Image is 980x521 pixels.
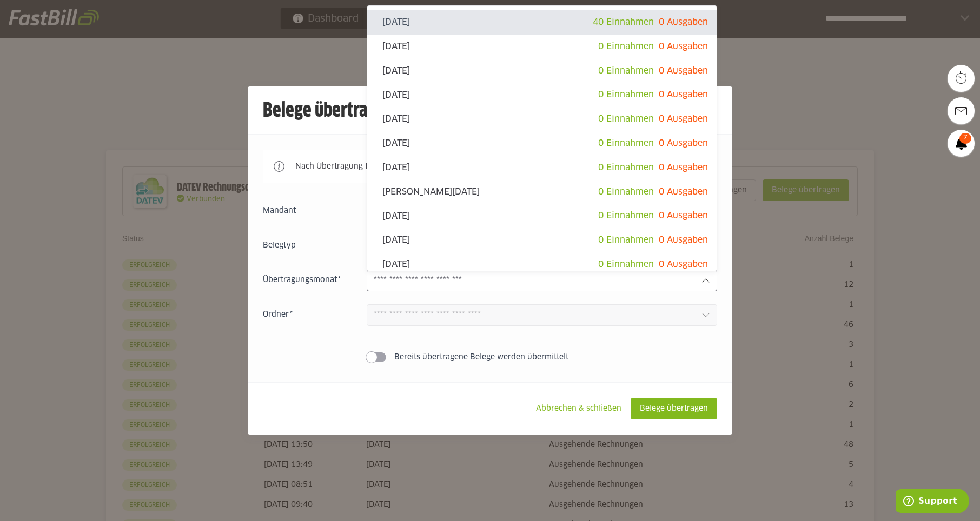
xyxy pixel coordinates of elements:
[948,130,975,157] a: 7
[598,211,654,220] span: 0 Einnahmen
[659,90,708,99] span: 0 Ausgaben
[367,228,717,252] sl-option: [DATE]
[367,204,717,228] sl-option: [DATE]
[367,10,717,35] sl-option: [DATE]
[367,35,717,59] sl-option: [DATE]
[959,133,971,144] span: 7
[598,42,654,51] span: 0 Einnahmen
[598,236,654,244] span: 0 Einnahmen
[631,398,717,419] sl-button: Belege übertragen
[367,180,717,204] sl-option: [PERSON_NAME][DATE]
[598,115,654,123] span: 0 Einnahmen
[659,188,708,196] span: 0 Ausgaben
[367,252,717,277] sl-option: [DATE]
[659,42,708,51] span: 0 Ausgaben
[367,107,717,131] sl-option: [DATE]
[659,163,708,172] span: 0 Ausgaben
[367,156,717,180] sl-option: [DATE]
[598,90,654,99] span: 0 Einnahmen
[598,163,654,172] span: 0 Einnahmen
[593,18,654,26] span: 40 Einnahmen
[367,59,717,83] sl-option: [DATE]
[598,139,654,148] span: 0 Einnahmen
[263,352,717,363] sl-switch: Bereits übertragene Belege werden übermittelt
[367,131,717,156] sl-option: [DATE]
[527,398,631,419] sl-button: Abbrechen & schließen
[659,260,708,269] span: 0 Ausgaben
[659,211,708,220] span: 0 Ausgaben
[659,139,708,148] span: 0 Ausgaben
[659,66,708,75] span: 0 Ausgaben
[598,188,654,196] span: 0 Einnahmen
[659,18,708,26] span: 0 Ausgaben
[598,260,654,269] span: 0 Einnahmen
[367,83,717,107] sl-option: [DATE]
[598,66,654,75] span: 0 Einnahmen
[896,489,969,516] iframe: Öffnet ein Widget, in dem Sie weitere Informationen finden
[659,115,708,123] span: 0 Ausgaben
[659,236,708,244] span: 0 Ausgaben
